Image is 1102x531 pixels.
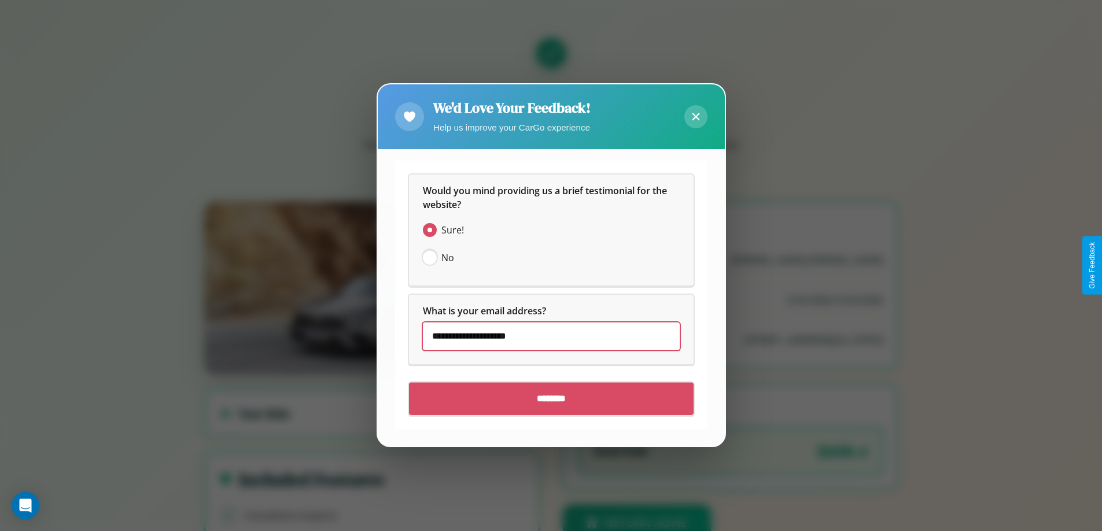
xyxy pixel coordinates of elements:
div: Open Intercom Messenger [12,492,39,519]
span: No [441,251,454,265]
p: Help us improve your CarGo experience [433,120,591,135]
span: What is your email address? [423,305,546,318]
h2: We'd Love Your Feedback! [433,98,591,117]
div: Give Feedback [1088,242,1096,289]
span: Would you mind providing us a brief testimonial for the website? [423,185,669,211]
span: Sure! [441,224,464,237]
